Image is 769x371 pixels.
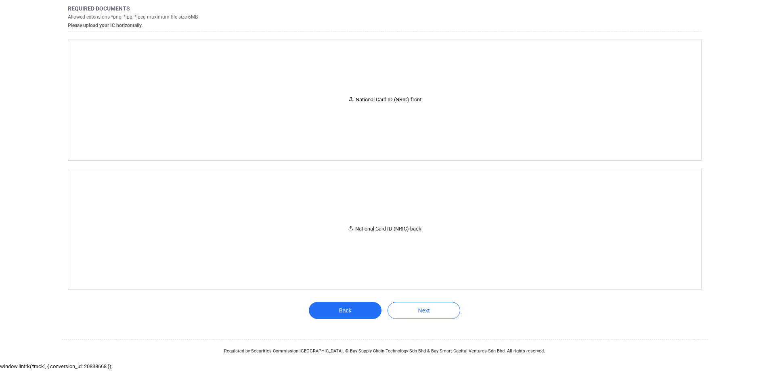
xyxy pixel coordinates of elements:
button: Back [309,302,381,319]
div: Regulated by Securities Commission [GEOGRAPHIC_DATA]. © Bay Supply Chain Technology Sdn Bhd & Bay... [62,340,708,363]
h5: Please upload your IC horizontally. [68,22,198,29]
button: Next [388,302,460,319]
h5: Required documents [68,5,198,12]
h5: Allowed extensions *png, *jpg, *jpeg maximum file size 6MB [68,13,198,21]
div: National Card ID (NRIC) front [348,96,421,104]
div: National Card ID (NRIC) back [348,225,421,233]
